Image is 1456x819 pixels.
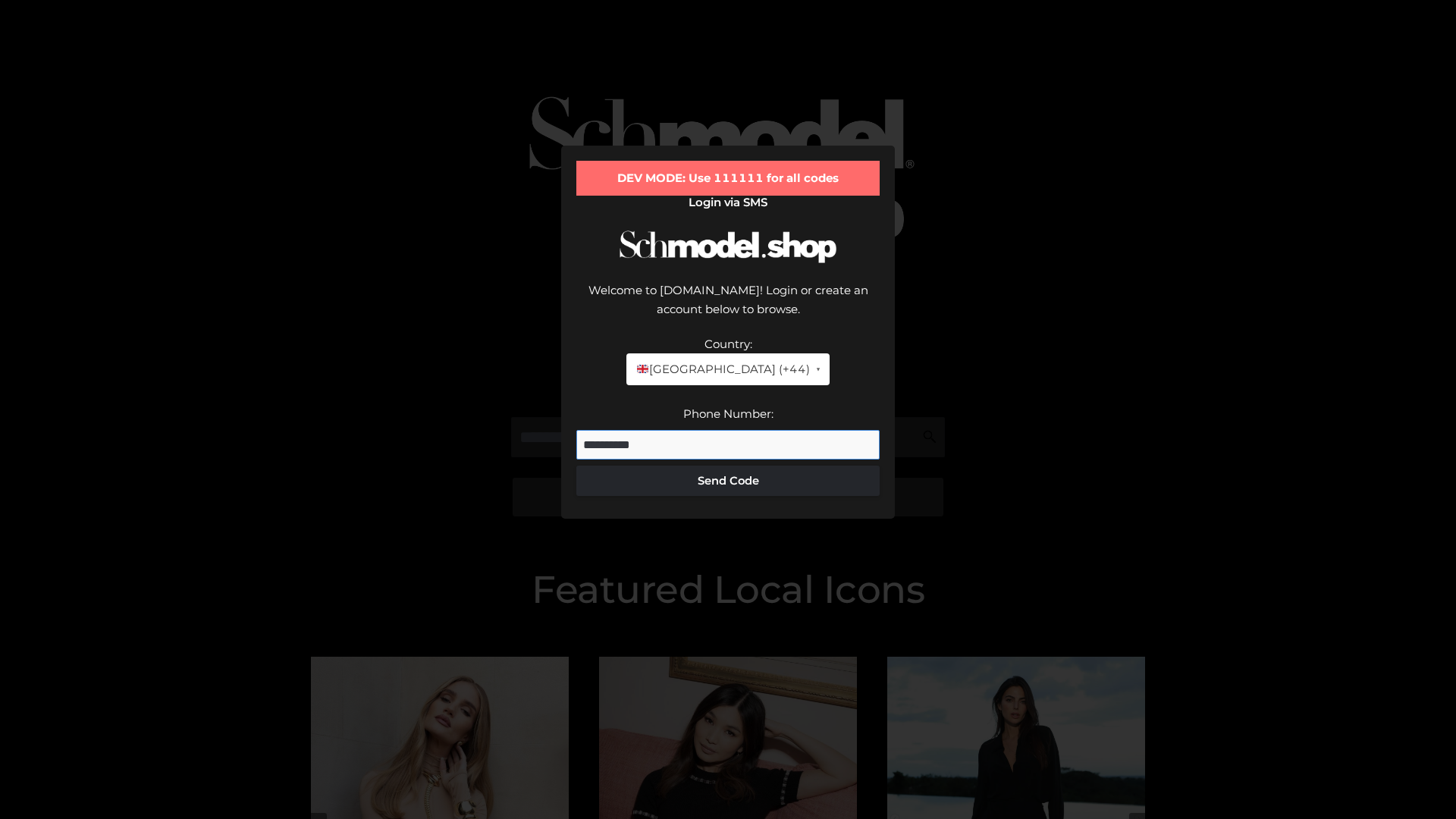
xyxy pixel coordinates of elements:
[576,161,880,196] div: DEV MODE: Use 111111 for all codes
[635,359,809,379] span: [GEOGRAPHIC_DATA] (+44)
[576,196,880,209] h2: Login via SMS
[576,466,880,496] button: Send Code
[704,337,752,351] label: Country:
[614,217,842,277] img: Schmodel Logo
[576,281,880,334] div: Welcome to [DOMAIN_NAME]! Login or create an account below to browse.
[637,363,648,375] img: 🇬🇧
[683,406,773,421] label: Phone Number:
